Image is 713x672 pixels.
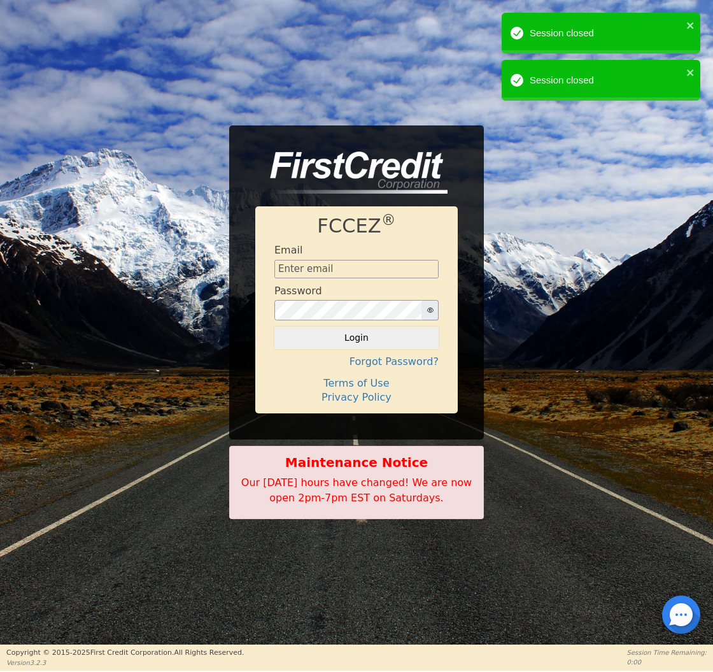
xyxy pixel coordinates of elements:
h1: FCCEZ [274,215,439,238]
sup: ® [381,211,396,228]
h4: Privacy Policy [274,391,439,403]
div: Session closed [530,26,682,41]
h4: Email [274,244,302,256]
h4: Terms of Use [274,377,439,389]
div: Session closed [530,73,682,88]
img: logo-CMu_cnol.png [255,152,448,194]
button: close [686,65,695,80]
button: Login [274,327,439,348]
b: Maintenance Notice [236,453,477,472]
p: 0:00 [627,657,707,667]
p: Session Time Remaining: [627,648,707,657]
p: Version 3.2.3 [6,658,244,668]
button: close [686,18,695,32]
h4: Forgot Password? [274,355,439,368]
h4: Password [274,285,322,297]
input: password [274,300,422,320]
span: Our [DATE] hours have changed! We are now open 2pm-7pm EST on Saturdays. [241,476,472,504]
input: Enter email [274,260,439,279]
p: Copyright © 2015- 2025 First Credit Corporation. [6,648,244,659]
span: All Rights Reserved. [174,648,244,657]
